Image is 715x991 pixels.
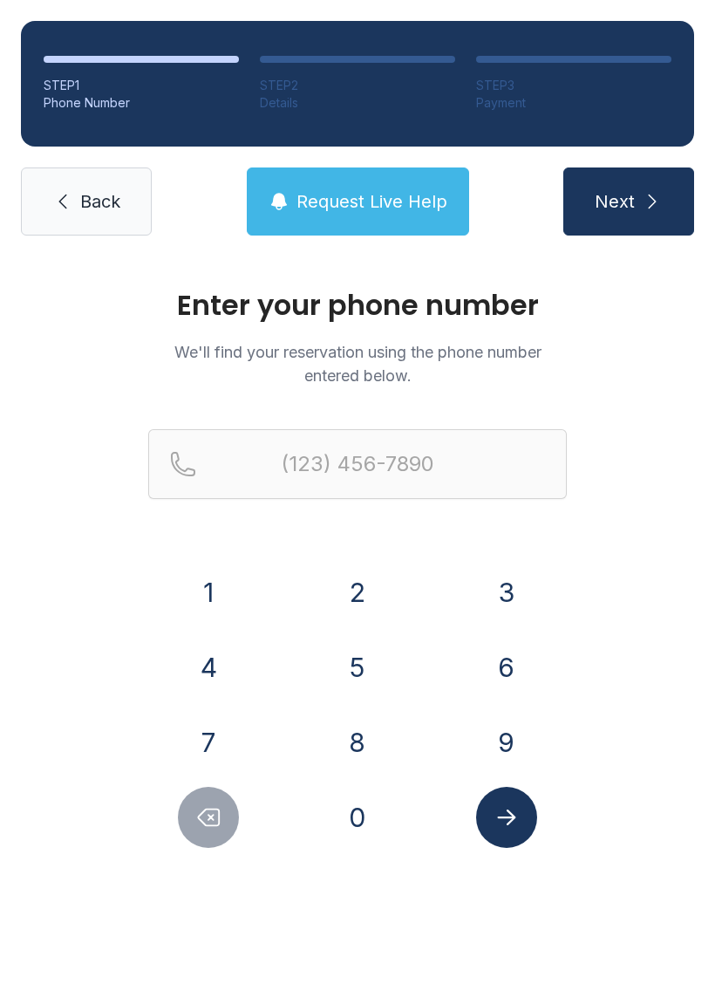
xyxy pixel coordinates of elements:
[476,562,537,623] button: 3
[327,637,388,698] button: 5
[148,429,567,499] input: Reservation phone number
[327,787,388,848] button: 0
[178,562,239,623] button: 1
[44,94,239,112] div: Phone Number
[148,340,567,387] p: We'll find your reservation using the phone number entered below.
[178,637,239,698] button: 4
[148,291,567,319] h1: Enter your phone number
[476,787,537,848] button: Submit lookup form
[327,562,388,623] button: 2
[44,77,239,94] div: STEP 1
[595,189,635,214] span: Next
[178,712,239,773] button: 7
[80,189,120,214] span: Back
[178,787,239,848] button: Delete number
[296,189,447,214] span: Request Live Help
[260,77,455,94] div: STEP 2
[327,712,388,773] button: 8
[476,77,671,94] div: STEP 3
[476,94,671,112] div: Payment
[260,94,455,112] div: Details
[476,637,537,698] button: 6
[476,712,537,773] button: 9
